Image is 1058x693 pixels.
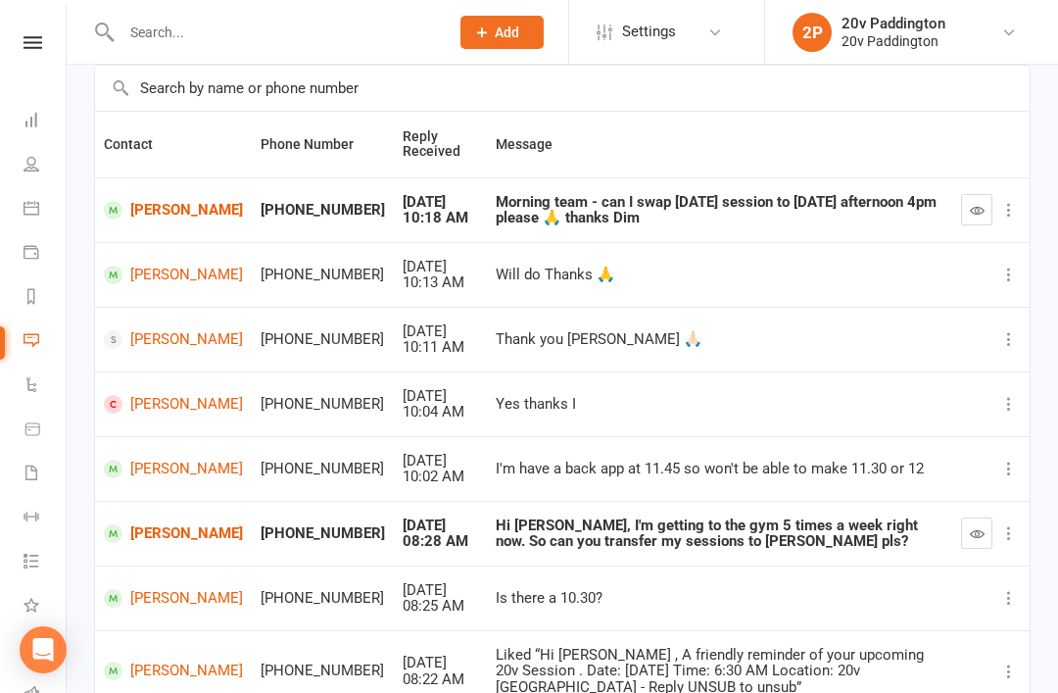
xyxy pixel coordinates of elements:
[403,582,478,599] div: [DATE]
[104,330,243,349] a: [PERSON_NAME]
[842,15,945,32] div: 20v Paddington
[252,112,394,177] th: Phone Number
[24,144,68,188] a: People
[403,469,478,485] div: 10:02 AM
[104,589,243,608] a: [PERSON_NAME]
[24,232,68,276] a: Payments
[403,210,478,226] div: 10:18 AM
[496,396,943,413] div: Yes thanks I
[104,201,243,220] a: [PERSON_NAME]
[116,19,435,46] input: Search...
[24,409,68,453] a: Product Sales
[403,598,478,615] div: 08:25 AM
[261,331,385,348] div: [PHONE_NUMBER]
[104,524,243,543] a: [PERSON_NAME]
[261,461,385,477] div: [PHONE_NUMBER]
[261,525,385,542] div: [PHONE_NUMBER]
[793,13,832,52] div: 2P
[261,396,385,413] div: [PHONE_NUMBER]
[403,453,478,470] div: [DATE]
[496,331,943,348] div: Thank you [PERSON_NAME] 🙏🏻
[496,518,943,550] div: Hi [PERSON_NAME], I'm getting to the gym 5 times a week right now. So can you transfer my session...
[403,388,478,405] div: [DATE]
[24,100,68,144] a: Dashboard
[261,590,385,607] div: [PHONE_NUMBER]
[496,590,943,607] div: Is there a 10.30?
[403,404,478,421] div: 10:04 AM
[394,112,487,177] th: Reply Received
[487,112,952,177] th: Message
[496,194,943,226] div: Morning team - can I swap [DATE] session to [DATE] afternoon 4pm please 🙏 thanks Dim
[24,585,68,629] a: What's New
[403,655,478,671] div: [DATE]
[496,461,943,477] div: I'm have a back app at 11.45 so won't be able to make 11.30 or 12
[95,112,252,177] th: Contact
[403,274,478,291] div: 10:13 AM
[403,194,478,211] div: [DATE]
[460,16,544,49] button: Add
[104,266,243,284] a: [PERSON_NAME]
[403,323,478,340] div: [DATE]
[403,533,478,550] div: 08:28 AM
[261,202,385,219] div: [PHONE_NUMBER]
[403,518,478,534] div: [DATE]
[104,662,243,680] a: [PERSON_NAME]
[261,663,385,679] div: [PHONE_NUMBER]
[104,460,243,478] a: [PERSON_NAME]
[403,339,478,356] div: 10:11 AM
[261,267,385,283] div: [PHONE_NUMBER]
[496,267,943,283] div: Will do Thanks 🙏
[403,671,478,688] div: 08:22 AM
[842,32,945,50] div: 20v Paddington
[622,10,676,54] span: Settings
[20,626,67,673] div: Open Intercom Messenger
[95,66,1030,111] input: Search by name or phone number
[403,259,478,275] div: [DATE]
[495,25,519,40] span: Add
[24,276,68,321] a: Reports
[104,395,243,414] a: [PERSON_NAME]
[24,188,68,232] a: Calendar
